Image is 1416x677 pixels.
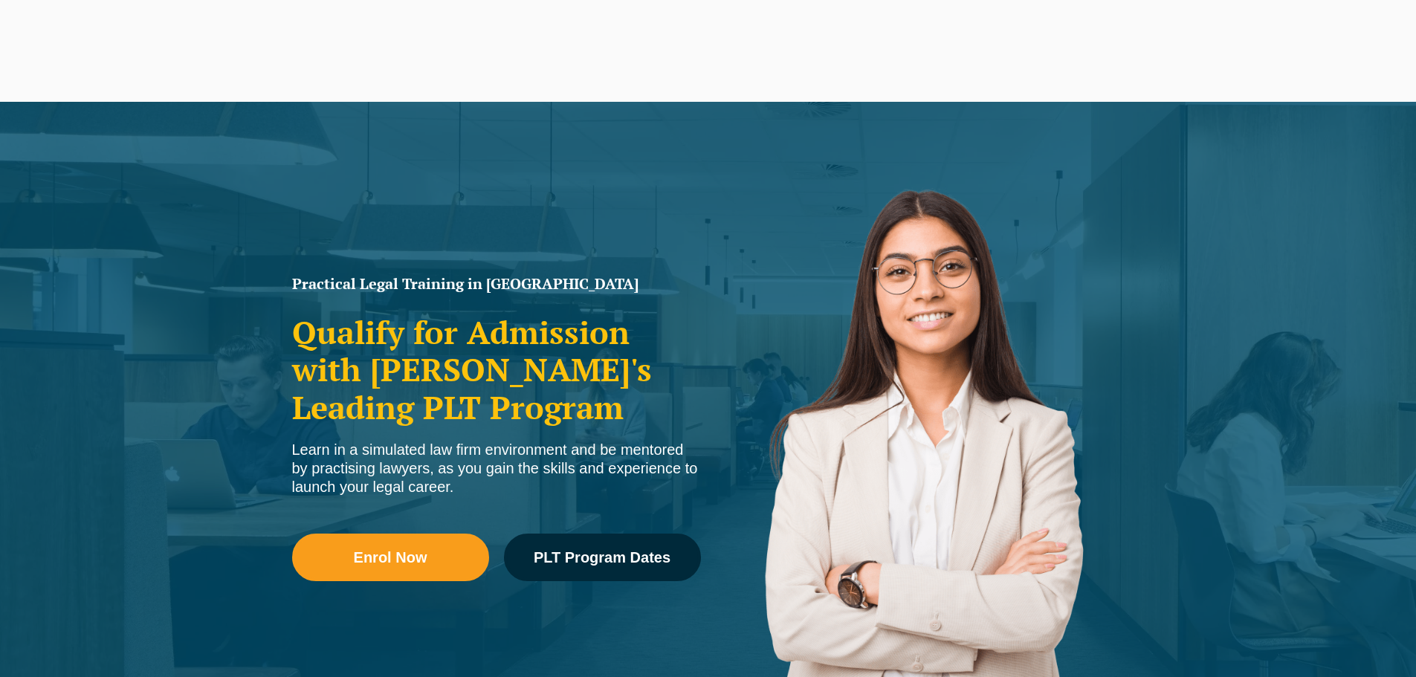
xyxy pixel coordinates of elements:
[292,276,701,291] h1: Practical Legal Training in [GEOGRAPHIC_DATA]
[292,534,489,581] a: Enrol Now
[354,550,427,565] span: Enrol Now
[292,314,701,426] h2: Qualify for Admission with [PERSON_NAME]'s Leading PLT Program
[534,550,670,565] span: PLT Program Dates
[504,534,701,581] a: PLT Program Dates
[292,441,701,496] div: Learn in a simulated law firm environment and be mentored by practising lawyers, as you gain the ...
